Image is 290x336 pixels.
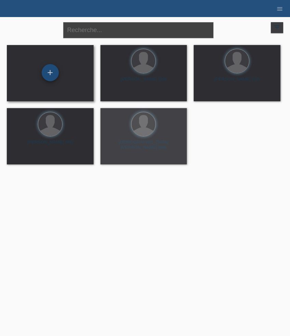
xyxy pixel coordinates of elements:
[276,5,283,12] i: menu
[63,22,213,38] input: Recherche...
[42,67,58,78] div: Enregistrer le client
[106,140,182,150] div: [DEMOGRAPHIC_DATA][PERSON_NAME] (60)
[273,24,281,31] i: filter_list
[12,140,88,150] div: [PERSON_NAME] (49)
[199,76,275,87] div: [PERSON_NAME] (37)
[273,6,287,11] a: menu
[106,76,182,87] div: [PERSON_NAME] (33)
